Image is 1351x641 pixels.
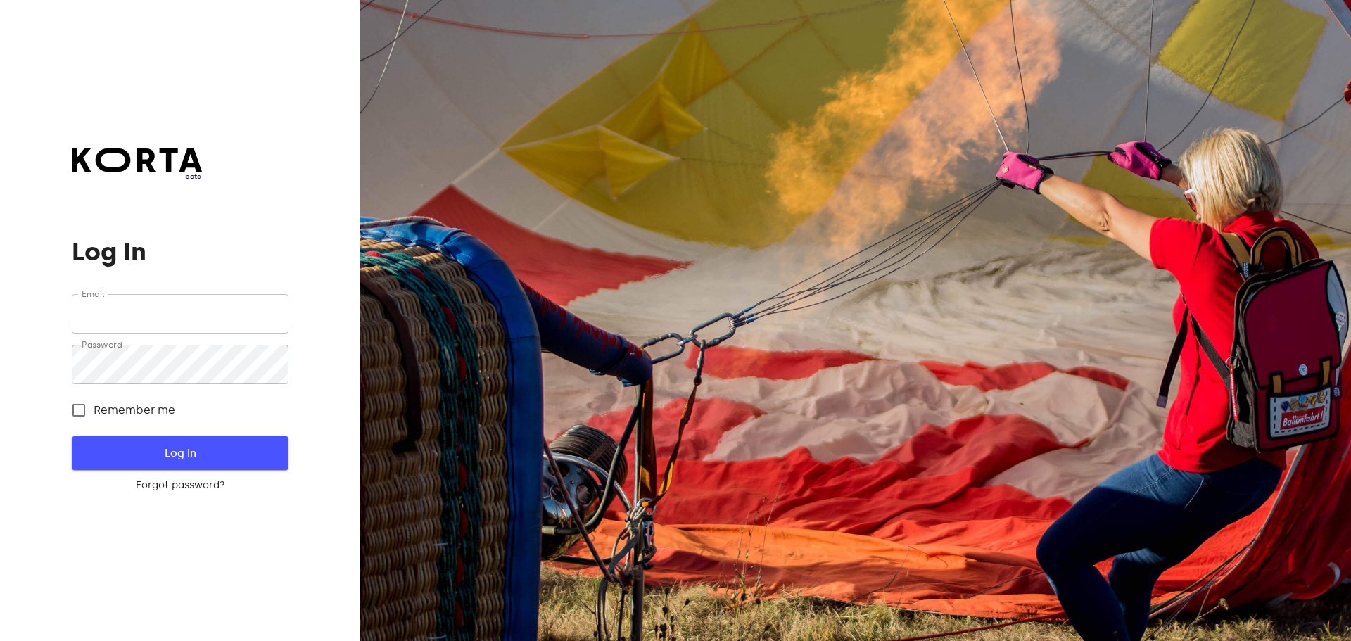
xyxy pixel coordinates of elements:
[94,444,265,462] span: Log In
[72,238,288,266] h1: Log In
[72,478,288,493] a: Forgot password?
[72,172,202,182] span: beta
[72,436,288,470] button: Log In
[72,148,202,172] img: Korta
[94,402,175,419] span: Remember me
[72,148,202,182] a: beta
